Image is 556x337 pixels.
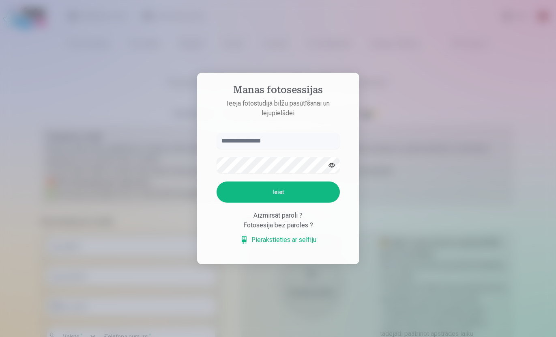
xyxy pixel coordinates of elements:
a: Pierakstieties ar selfiju [240,235,316,245]
h4: Manas fotosessijas [208,84,348,99]
div: Fotosesija bez paroles ? [217,220,340,230]
div: Aizmirsāt paroli ? [217,211,340,220]
p: Ieeja fotostudijā bilžu pasūtīšanai un lejupielādei [208,99,348,118]
button: Ieiet [217,181,340,203]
